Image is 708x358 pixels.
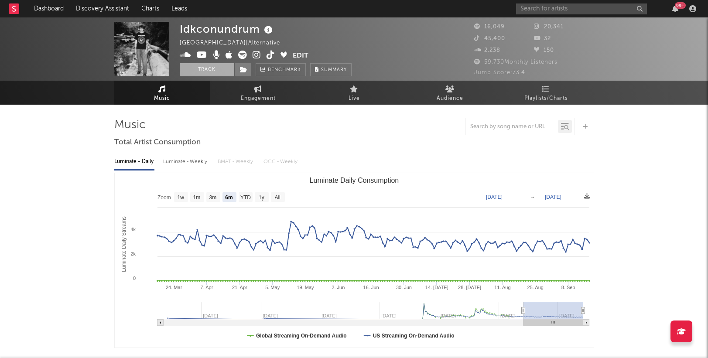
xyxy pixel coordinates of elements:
[675,2,686,9] div: 99 +
[516,3,647,14] input: Search for artists
[530,194,535,200] text: →
[180,38,290,48] div: [GEOGRAPHIC_DATA] | Alternative
[534,48,554,53] span: 150
[293,51,308,61] button: Edit
[256,333,347,339] text: Global Streaming On-Demand Audio
[180,63,234,76] button: Track
[297,285,314,290] text: 19. May
[527,285,543,290] text: 25. Aug
[524,93,568,104] span: Playlists/Charts
[163,154,209,169] div: Luminate - Weekly
[309,177,399,184] text: Luminate Daily Consumption
[240,194,250,201] text: YTD
[498,81,594,105] a: Playlists/Charts
[154,93,170,104] span: Music
[120,216,127,272] text: Luminate Daily Streams
[209,194,216,201] text: 3m
[474,48,500,53] span: 2,238
[114,137,201,148] span: Total Artist Consumption
[534,36,551,41] span: 32
[306,81,402,105] a: Live
[193,194,200,201] text: 1m
[561,285,575,290] text: 8. Sep
[200,285,213,290] text: 7. Apr
[265,285,280,290] text: 5. May
[180,22,275,36] div: Idkconundrum
[486,194,503,200] text: [DATE]
[130,227,136,232] text: 4k
[114,154,154,169] div: Luminate - Daily
[210,81,306,105] a: Engagement
[363,285,379,290] text: 16. Jun
[274,194,280,201] text: All
[332,285,345,290] text: 2. Jun
[474,24,505,30] span: 16,049
[225,194,233,201] text: 6m
[458,285,481,290] text: 28. [DATE]
[256,63,306,76] a: Benchmark
[425,285,448,290] text: 14. [DATE]
[396,285,411,290] text: 30. Jun
[474,59,558,65] span: 59,730 Monthly Listeners
[310,63,352,76] button: Summary
[466,123,558,130] input: Search by song name or URL
[114,81,210,105] a: Music
[494,285,510,290] text: 11. Aug
[402,81,498,105] a: Audience
[241,93,276,104] span: Engagement
[437,93,463,104] span: Audience
[157,194,171,201] text: Zoom
[166,285,182,290] text: 24. Mar
[534,24,564,30] span: 20,341
[268,65,301,75] span: Benchmark
[349,93,360,104] span: Live
[232,285,247,290] text: 21. Apr
[474,70,525,75] span: Jump Score: 73.4
[133,276,135,281] text: 0
[474,36,505,41] span: 45,400
[545,194,561,200] text: [DATE]
[259,194,264,201] text: 1y
[177,194,184,201] text: 1w
[321,68,347,72] span: Summary
[115,173,594,348] svg: Luminate Daily Consumption
[373,333,454,339] text: US Streaming On-Demand Audio
[672,5,678,12] button: 99+
[130,251,136,256] text: 2k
